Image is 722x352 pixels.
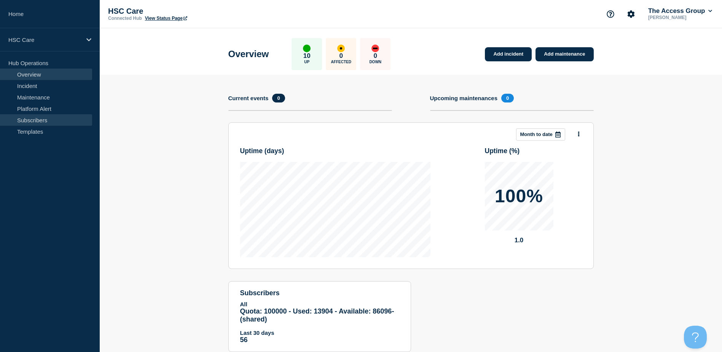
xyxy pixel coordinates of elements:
[108,16,142,21] p: Connected Hub
[304,60,309,64] p: Up
[331,60,351,64] p: Affected
[303,45,311,52] div: up
[272,94,285,102] span: 0
[485,47,532,61] a: Add incident
[516,128,565,141] button: Month to date
[430,95,498,101] h4: Upcoming maintenances
[647,7,714,15] button: The Access Group
[108,7,260,16] p: HSC Care
[520,131,553,137] p: Month to date
[339,52,343,60] p: 0
[240,289,399,297] h4: subscribers
[240,301,399,307] p: All
[485,147,520,155] h3: Uptime ( % )
[647,15,714,20] p: [PERSON_NAME]
[501,94,514,102] span: 0
[371,45,379,52] div: down
[145,16,187,21] a: View Status Page
[536,47,593,61] a: Add maintenance
[495,187,543,205] p: 100%
[240,307,394,323] span: Quota: 100000 - Used: 13904 - Available: 86096 - (shared)
[369,60,381,64] p: Down
[602,6,618,22] button: Support
[623,6,639,22] button: Account settings
[303,52,311,60] p: 10
[485,237,553,244] p: 1.0
[240,336,399,344] p: 56
[8,37,81,43] p: HSC Care
[684,326,707,349] iframe: Help Scout Beacon - Open
[374,52,377,60] p: 0
[228,95,269,101] h4: Current events
[228,49,269,59] h1: Overview
[337,45,345,52] div: affected
[240,147,284,155] h3: Uptime ( days )
[240,330,399,336] p: Last 30 days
